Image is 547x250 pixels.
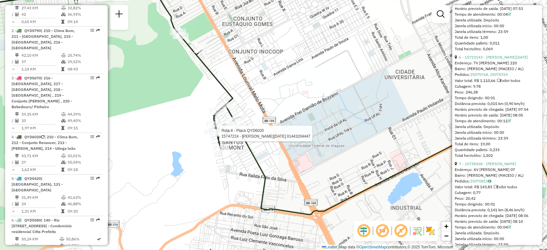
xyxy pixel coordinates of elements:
[61,67,64,71] i: Tempo total em rota
[455,230,539,236] div: Janela utilizada: Depósito
[412,226,422,236] img: Fluxo de ruas
[90,218,94,222] em: Opções
[455,29,539,35] div: Janela utilizada término: 23:59
[455,35,539,40] div: Total de itens: 1,00
[455,218,539,224] div: Horário previsto de saída: [DATE] 08:10
[459,161,516,166] a: 7 - 15738368 - [PERSON_NAME]
[12,19,15,25] td: =
[15,237,19,241] i: Distância Total
[12,242,15,249] td: /
[455,124,539,129] div: Janela utilizada: Depósito
[12,159,15,165] td: /
[12,117,15,124] td: /
[322,245,337,249] a: Leaflet
[455,178,539,184] div: Pedidos:
[15,202,19,206] i: Total de Atividades
[455,101,539,106] div: Distância prevista: 0,015 km (0,90 km/h)
[455,224,539,230] div: Tempo de atendimento: 00:04
[455,40,539,46] div: Quantidade pallets: 0,011
[12,218,72,234] span: | 140 - Rio [STREET_ADDRESS] - Condominio residencial Citta Prefeito
[12,208,15,214] td: =
[15,112,19,116] i: Distância Total
[470,178,491,183] a: 25070815
[393,223,409,238] span: Exibir rótulo
[12,11,15,18] td: /
[61,202,66,206] i: % de utilização da cubagem
[455,95,539,101] div: Tempo dirigindo: 00:01
[455,190,481,195] span: Cubagem: 0,77
[65,236,96,242] td: 50,86%
[15,154,19,158] i: Distância Total
[24,134,41,139] span: QYD6020
[113,8,126,22] a: Nova sessão e pesquisa
[67,19,100,25] td: 09:14
[455,72,539,77] div: Pedidos:
[12,76,72,109] span: | 216 - [GEOGRAPHIC_DATA], 217 - [GEOGRAPHIC_DATA], 218 - [GEOGRAPHIC_DATA] , 219 - Conjunto [PER...
[470,72,508,77] a: 25075768, 25075769
[21,19,61,25] td: 0,65 KM
[21,201,61,207] td: 24
[67,208,100,214] td: 09:20
[21,11,61,18] td: 42
[96,28,100,32] em: Rota exportada
[455,184,539,190] div: Valor total: R$ 143,83
[455,166,539,172] div: Endereço: AV [PERSON_NAME] 07
[12,176,63,192] span: | [GEOGRAPHIC_DATA], 131 - [GEOGRAPHIC_DATA]
[455,17,539,23] div: Janela utilizada: Depósito
[455,106,539,112] div: Horário previsto de chegada: [DATE] 07:54
[90,28,94,32] em: Opções
[12,201,15,207] td: /
[12,166,15,173] td: =
[67,117,100,124] td: 49,40%
[24,76,41,80] span: QYD5670
[67,201,100,207] td: 46,88%
[61,209,64,213] i: Tempo total em rota
[455,84,481,88] span: Cubagem: 9,78
[21,52,61,59] td: 42,10 KM
[61,12,66,16] i: % de utilização da cubagem
[15,60,19,64] i: Total de Atividades
[15,119,19,123] i: Total de Atividades
[61,6,66,10] i: % de utilização do peso
[61,160,66,164] i: % de utilização da cubagem
[508,224,511,229] a: Com service time
[497,78,520,83] span: Exibir todos
[12,134,78,151] span: 4 -
[12,134,78,151] span: | 210 - Clima Bom, 212 - Conjunto Renascer, 213 - [PERSON_NAME], 214 - Utinga leão
[15,196,19,199] i: Distância Total
[455,12,539,17] div: Tempo de atendimento: 00:04
[455,213,539,218] div: Horário previsto de chegada: [DATE] 08:06
[455,135,539,141] div: Janela utilizada término: 23:59
[455,66,539,72] div: Bairro: [PERSON_NAME] (MACEIO / AL)
[455,77,539,83] div: Valor total: R$ 1.110,66
[455,196,476,200] span: Peso: 20,42
[61,53,66,57] i: % de utilização do peso
[67,52,100,59] td: 25,74%
[96,76,100,80] em: Rota exportada
[67,59,100,65] td: 29,52%
[21,117,61,124] td: 20
[21,242,59,249] td: 28
[15,160,19,164] i: Total de Atividades
[455,147,539,152] div: Quantidade pallets: 0,233
[441,222,451,231] a: Zoom in
[96,135,100,139] em: Rota exportada
[21,236,59,242] td: 50,24 KM
[455,236,539,241] div: Janela utilizada início: 00:00
[21,159,61,165] td: 27
[459,55,528,60] a: 6 - 15723143 - [PERSON_NAME][DATE]
[61,126,64,130] i: Tempo total em rota
[61,168,64,172] i: Tempo total em rota
[455,152,539,158] div: Total hectolitro: 1,502
[375,223,390,238] span: Exibir NR
[488,179,491,183] i: Observações
[455,112,539,118] div: Horário previsto de saída: [DATE] 08:05
[24,28,41,33] span: QYD5790
[21,5,61,11] td: 27,43 KM
[320,245,455,250] div: Map data © contributors,© 2025 TomTom, Microsoft
[12,125,15,131] td: =
[61,196,66,199] i: % de utilização do peso
[21,208,61,214] td: 1,31 KM
[494,184,517,189] span: Exibir todos
[96,218,100,222] em: Rota exportada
